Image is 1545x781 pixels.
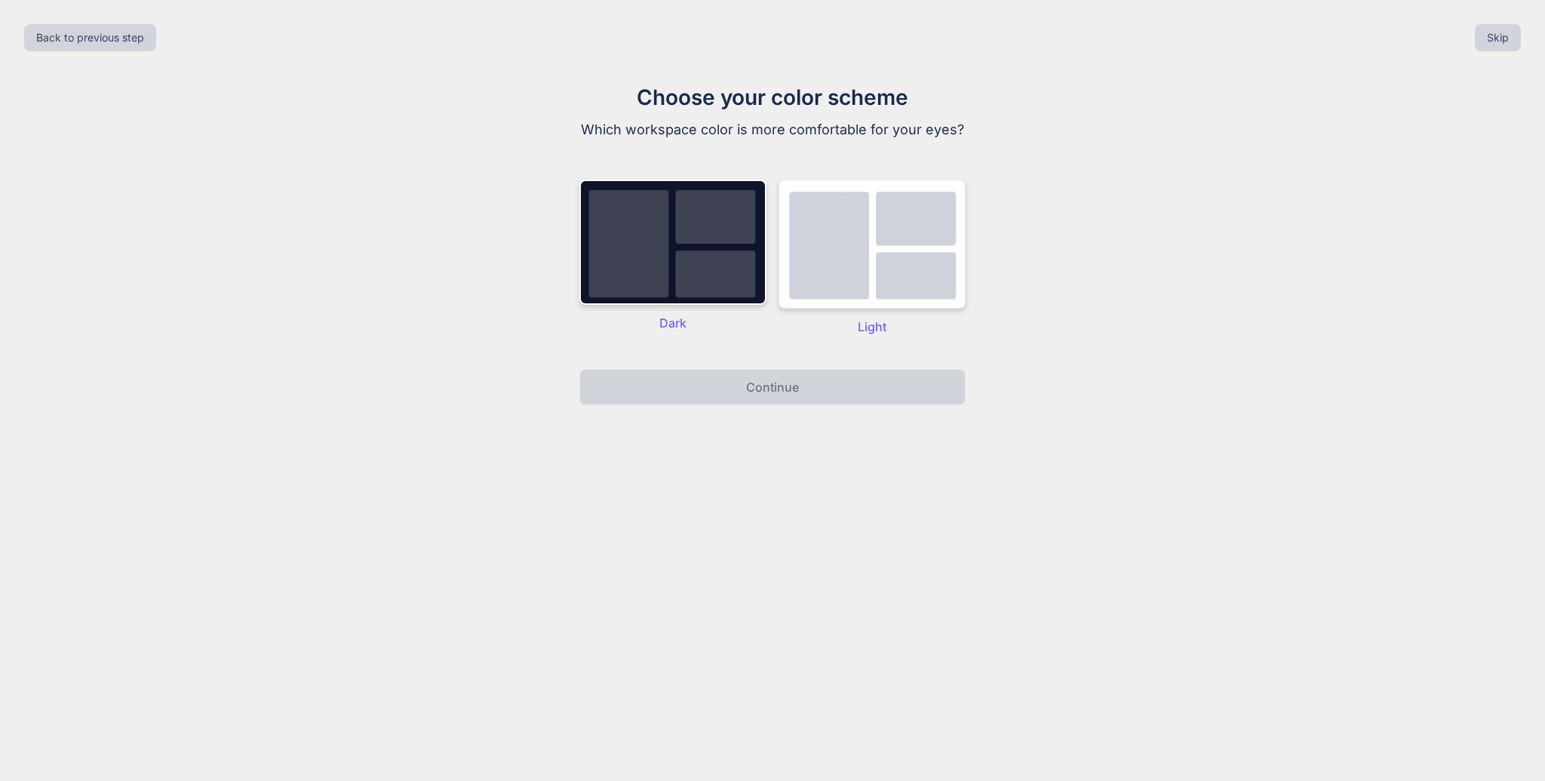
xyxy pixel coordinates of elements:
button: Back to previous step [24,24,156,51]
button: Skip [1475,24,1521,51]
p: Which workspace color is more comfortable for your eyes? [519,119,1026,140]
img: dark [579,180,766,305]
button: Continue [579,369,966,405]
h1: Choose your color scheme [519,81,1026,113]
p: Dark [579,314,766,332]
p: Light [779,318,966,336]
p: Continue [746,378,799,396]
img: dark [779,180,966,309]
